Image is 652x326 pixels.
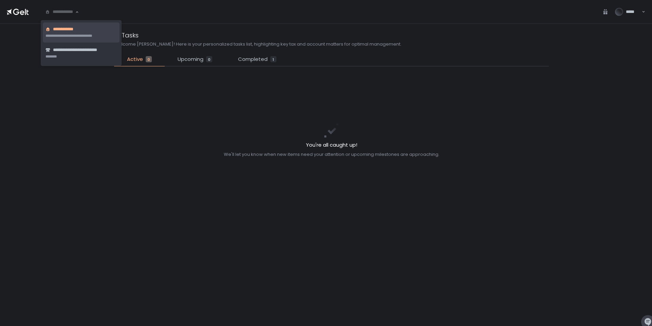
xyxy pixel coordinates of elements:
span: Completed [238,55,268,63]
div: 0 [146,56,152,62]
input: Search for option [45,9,75,15]
h2: You're all caught up! [224,141,439,149]
h2: Welcome [PERSON_NAME]! Here is your personalized tasks list, highlighting key tax and account mat... [114,41,401,47]
div: 0 [206,56,212,62]
span: Active [127,55,143,63]
div: Search for option [41,5,79,19]
div: 1 [270,56,276,62]
div: We'll let you know when new items need your attention or upcoming milestones are approaching. [224,151,439,158]
span: Upcoming [178,55,203,63]
div: Tasks [114,31,139,40]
